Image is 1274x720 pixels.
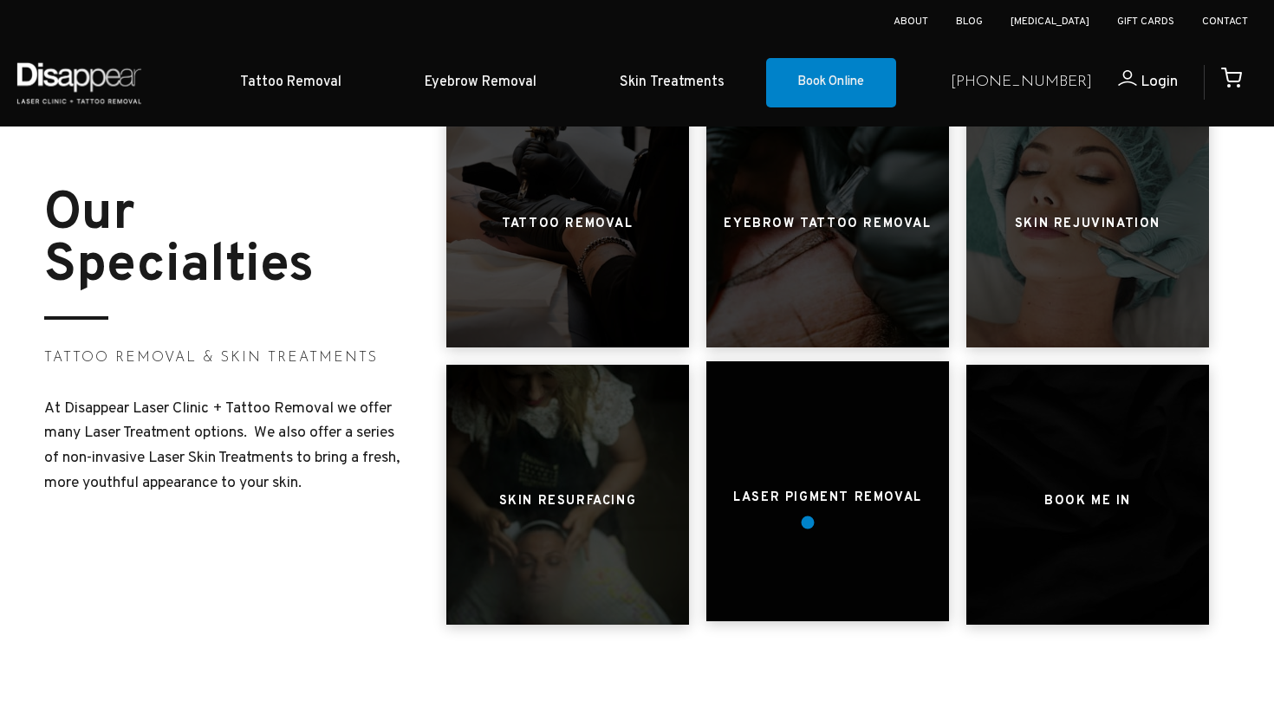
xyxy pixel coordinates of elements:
a: Book Online [766,58,896,108]
h3: Eyebrow Tattoo Removal [724,208,931,241]
a: Skin Treatments [578,56,766,109]
h3: Tattoo Removal & Skin Treatments [44,347,412,369]
a: Gift Cards [1117,15,1174,29]
a: Blog [956,15,983,29]
img: Disappear - Laser Clinic and Tattoo Removal Services in Sydney, Australia [13,52,145,114]
h3: Laser Pigment Removal [733,482,922,515]
a: Contact [1202,15,1248,29]
a: [PHONE_NUMBER] [951,70,1092,95]
a: [MEDICAL_DATA] [1011,15,1089,29]
h3: Tattoo Removal [502,208,633,241]
span: Login [1141,72,1178,92]
h3: Skin Rejuvination [1015,208,1160,241]
a: Tattoo Removal [198,56,383,109]
a: About [894,15,928,29]
h3: Book ME IN [1044,485,1131,518]
strong: Our Specialties [44,181,314,301]
p: At Disappear Laser Clinic + Tattoo Removal we offer many Laser Treatment options. We also offer a... [44,397,412,496]
h3: Skin Resurfacing [499,485,637,518]
a: Login [1092,70,1178,95]
a: Eyebrow Removal [383,56,578,109]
